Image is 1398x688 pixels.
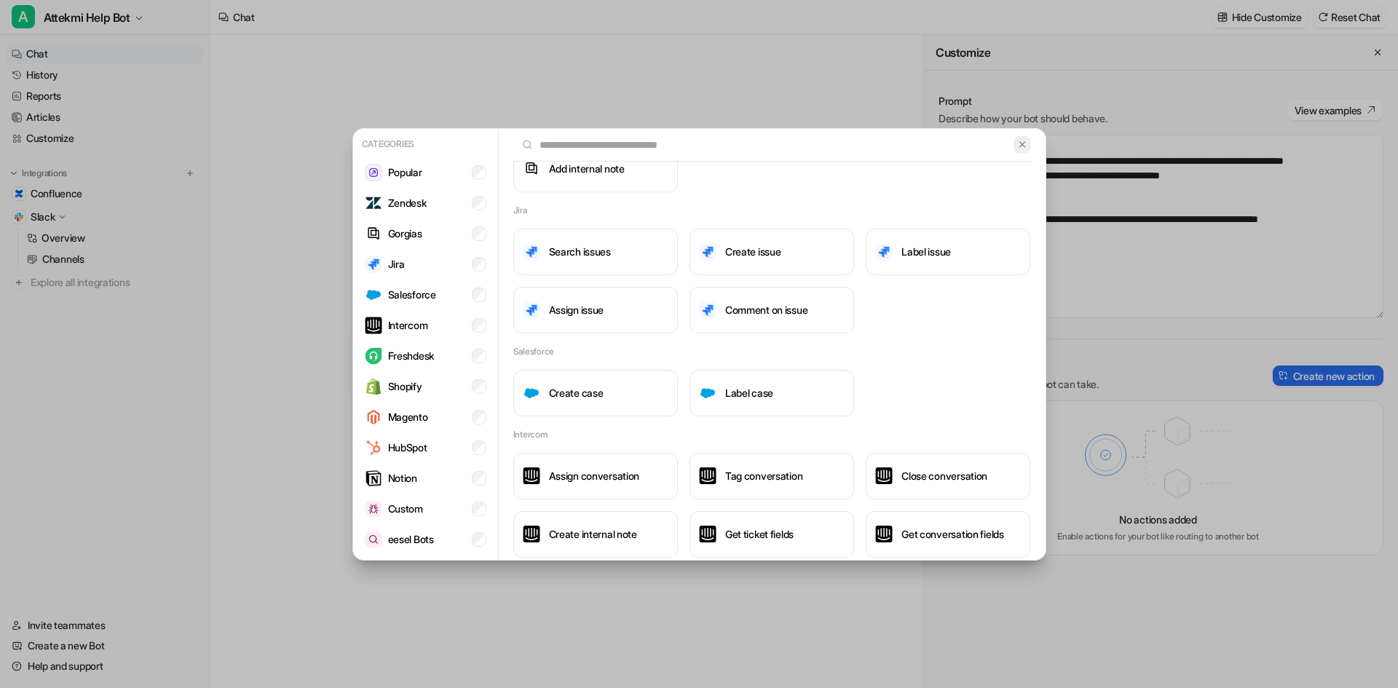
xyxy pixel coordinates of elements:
[388,195,427,210] p: Zendesk
[388,409,428,424] p: Magento
[388,287,436,302] p: Salesforce
[513,453,678,499] button: Assign conversationAssign conversation
[388,226,422,241] p: Gorgias
[901,244,951,259] h3: Label issue
[875,526,893,542] img: Get conversation fields
[690,511,854,558] button: Get ticket fieldsGet ticket fields
[866,229,1030,275] button: Label issueLabel issue
[875,467,893,484] img: Close conversation
[513,511,678,558] button: Create internal noteCreate internal note
[725,526,794,542] h3: Get ticket fields
[725,302,808,317] h3: Comment on issue
[359,135,492,154] p: Categories
[513,428,548,441] h2: Intercom
[699,301,716,319] img: Comment on issue
[549,468,640,483] h3: Assign conversation
[523,243,540,261] img: Search issues
[388,440,427,455] p: HubSpot
[690,370,854,416] button: Label caseLabel case
[513,370,678,416] button: Create caseCreate case
[388,348,434,363] p: Freshdesk
[699,467,716,484] img: Tag conversation
[901,526,1004,542] h3: Get conversation fields
[523,467,540,484] img: Assign conversation
[690,287,854,333] button: Comment on issueComment on issue
[699,384,716,402] img: Label case
[901,468,987,483] h3: Close conversation
[699,526,716,542] img: Get ticket fields
[875,243,893,261] img: Label issue
[699,243,716,261] img: Create issue
[725,385,773,400] h3: Label case
[549,302,604,317] h3: Assign issue
[523,384,540,402] img: Create case
[549,161,625,176] h3: Add internal note
[513,146,678,192] button: Add internal noteAdd internal note
[549,526,637,542] h3: Create internal note
[690,229,854,275] button: Create issueCreate issue
[725,244,781,259] h3: Create issue
[549,244,611,259] h3: Search issues
[388,470,417,486] p: Notion
[513,287,678,333] button: Assign issueAssign issue
[388,531,434,547] p: eesel Bots
[549,385,604,400] h3: Create case
[523,301,540,319] img: Assign issue
[388,501,423,516] p: Custom
[388,165,422,180] p: Popular
[513,204,527,217] h2: Jira
[513,345,555,358] h2: Salesforce
[725,468,803,483] h3: Tag conversation
[513,229,678,275] button: Search issuesSearch issues
[690,453,854,499] button: Tag conversationTag conversation
[388,256,405,272] p: Jira
[388,379,422,394] p: Shopify
[866,453,1030,499] button: Close conversationClose conversation
[388,317,428,333] p: Intercom
[866,511,1030,558] button: Get conversation fieldsGet conversation fields
[523,526,540,542] img: Create internal note
[523,160,540,177] img: Add internal note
